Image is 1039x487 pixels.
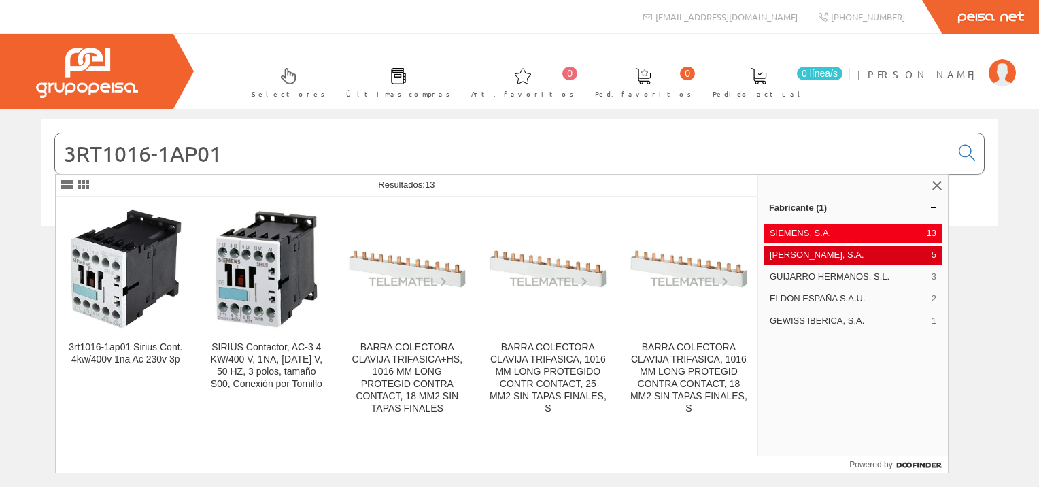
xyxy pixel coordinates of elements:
div: © Grupo Peisa [41,243,998,254]
a: Fabricante (1) [758,197,948,218]
img: BARRA COLECTORA CLAVIJA TRIFASICA, 1016 MM LONG PROTEGIDO CONTR CONTACT, 25 MM2 SIN TAPAS FINALES, S [489,250,607,288]
a: SIRIUS Contactor, AC-3 4 KW/400 V, 1NA, AC 230 V, 50 HZ, 3 polos, tamaño S00, Conexión por Tornil... [197,197,337,431]
span: 0 línea/s [797,67,842,80]
img: BARRA COLECTORA CLAVIJA TRIFASICA, 1016 MM LONG PROTEGID CONTRA CONTACT, 18 MM2 SIN TAPAS FINALES, S [630,250,748,288]
a: BARRA COLECTORA CLAVIJA TRIFASICA, 1016 MM LONG PROTEGID CONTRA CONTACT, 18 MM2 SIN TAPAS FINALES... [619,197,759,431]
a: [PERSON_NAME] [857,56,1016,69]
span: 0 [562,67,577,80]
img: BARRA COLECTORA CLAVIJA TRIFASICA+HS, 1016 MM LONG PROTEGID CONTRA CONTACT, 18 MM2 SIN TAPAS FINALES [348,250,466,288]
span: SIEMENS, S.A. [770,227,921,239]
span: [PERSON_NAME] [857,67,982,81]
a: BARRA COLECTORA CLAVIJA TRIFASICA, 1016 MM LONG PROTEGIDO CONTR CONTACT, 25 MM2 SIN TAPAS FINALES... [478,197,618,431]
span: 3 [932,271,936,283]
span: Powered by [849,458,892,471]
a: Powered by [849,456,948,473]
div: BARRA COLECTORA CLAVIJA TRIFASICA, 1016 MM LONG PROTEGIDO CONTR CONTACT, 25 MM2 SIN TAPAS FINALES, S [489,341,607,415]
span: 0 [680,67,695,80]
span: 1 [932,315,936,327]
div: BARRA COLECTORA CLAVIJA TRIFASICA, 1016 MM LONG PROTEGID CONTRA CONTACT, 18 MM2 SIN TAPAS FINALES, S [630,341,748,415]
div: SIRIUS Contactor, AC-3 4 KW/400 V, 1NA, [DATE] V, 50 HZ, 3 polos, tamaño S00, Conexión por Tornillo [207,341,326,390]
span: [PERSON_NAME], S.A. [770,249,926,261]
a: BARRA COLECTORA CLAVIJA TRIFASICA+HS, 1016 MM LONG PROTEGID CONTRA CONTACT, 18 MM2 SIN TAPAS FINA... [337,197,477,431]
span: Últimas compras [346,87,450,101]
a: Selectores [238,56,332,106]
span: 5 [932,249,936,261]
span: Art. favoritos [471,87,574,101]
a: 3rt1016-1ap01 Sirius Cont. 4kw/400v 1na Ac 230v 3p 3rt1016-1ap01 Sirius Cont. 4kw/400v 1na Ac 230... [56,197,196,431]
div: 3rt1016-1ap01 Sirius Cont. 4kw/400v 1na Ac 230v 3p [67,341,185,366]
span: [EMAIL_ADDRESS][DOMAIN_NAME] [655,11,798,22]
span: 13 [926,227,936,239]
span: ELDON ESPAÑA S.A.U. [770,292,926,305]
img: SIRIUS Contactor, AC-3 4 KW/400 V, 1NA, AC 230 V, 50 HZ, 3 polos, tamaño S00, Conexión por Tornillo [213,208,320,331]
a: Últimas compras [333,56,457,106]
span: [PHONE_NUMBER] [831,11,905,22]
img: Grupo Peisa [36,48,138,98]
span: GUIJARRO HERMANOS, S.L. [770,271,926,283]
div: BARRA COLECTORA CLAVIJA TRIFASICA+HS, 1016 MM LONG PROTEGID CONTRA CONTACT, 18 MM2 SIN TAPAS FINALES [348,341,466,415]
img: 3rt1016-1ap01 Sirius Cont. 4kw/400v 1na Ac 230v 3p [67,208,185,330]
span: 2 [932,292,936,305]
input: Buscar... [55,133,951,174]
span: Ped. favoritos [595,87,692,101]
span: Pedido actual [713,87,805,101]
span: GEWISS IBERICA, S.A. [770,315,926,327]
span: 13 [425,180,435,190]
span: Selectores [252,87,325,101]
span: Resultados: [378,180,435,190]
